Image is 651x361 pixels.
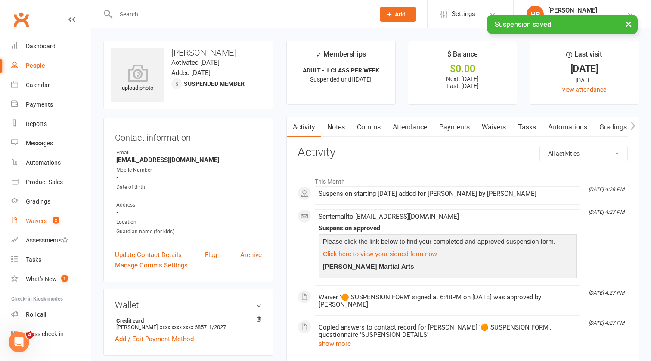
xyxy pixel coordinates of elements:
[116,156,262,164] strong: [EMAIL_ADDRESS][DOMAIN_NAME]
[26,140,53,147] div: Messages
[566,49,602,64] div: Last visit
[116,191,262,199] strong: -
[115,316,262,332] li: [PERSON_NAME]
[548,6,627,14] div: [PERSON_NAME]
[387,117,433,137] a: Attendance
[11,134,91,153] a: Messages
[11,75,91,95] a: Calendar
[11,211,91,231] a: Waivers 2
[26,198,50,205] div: Gradings
[184,80,245,87] span: Suspended member
[538,64,631,73] div: [DATE]
[26,217,47,224] div: Waivers
[11,192,91,211] a: Gradings
[476,117,512,137] a: Waivers
[26,62,45,69] div: People
[303,67,379,74] strong: ADULT - 1 CLASS PER WEEK
[115,129,262,142] h3: Contact information
[487,15,638,34] div: Suspension saved
[26,159,61,166] div: Automations
[316,49,366,65] div: Memberships
[395,11,406,18] span: Add
[298,173,628,186] li: This Month
[116,228,262,236] div: Guardian name (for kids)
[26,256,41,263] div: Tasks
[205,250,217,260] a: Flag
[116,201,262,209] div: Address
[11,153,91,173] a: Automations
[11,56,91,75] a: People
[11,114,91,134] a: Reports
[116,173,262,181] strong: -
[319,213,459,220] span: Sent email to [EMAIL_ADDRESS][DOMAIN_NAME]
[26,120,47,127] div: Reports
[562,86,606,93] a: view attendance
[11,37,91,56] a: Dashboard
[11,250,91,270] a: Tasks
[527,6,544,23] div: HB
[319,294,577,308] div: Waiver '🟠 SUSPENSION FORM' signed at 6:48PM on [DATE] was approved by [PERSON_NAME]
[115,334,194,344] a: Add / Edit Payment Method
[542,117,593,137] a: Automations
[171,69,211,77] time: Added [DATE]
[319,339,351,349] button: show more
[26,82,50,88] div: Calendar
[589,209,624,215] i: [DATE] 4:27 PM
[115,300,262,310] h3: Wallet
[11,231,91,250] a: Assessments
[11,95,91,114] a: Payments
[116,235,262,243] strong: -
[323,238,555,245] span: Please click the link below to find your completed and approved suspension form.
[447,49,478,64] div: $ Balance
[11,173,91,192] a: Product Sales
[116,183,262,191] div: Date of Birth
[319,324,577,339] div: Copied answers to contact record for [PERSON_NAME] '🟠 SUSPENSION FORM', questionnaire 'SUSPENSION...
[319,190,577,198] div: Suspension starting [DATE] added for [PERSON_NAME] by [PERSON_NAME]
[26,311,46,318] div: Roll call
[26,43,56,50] div: Dashboard
[9,332,29,352] iframe: Intercom live chat
[416,64,509,73] div: $0.00
[298,146,628,159] h3: Activity
[115,250,182,260] a: Update Contact Details
[380,7,416,22] button: Add
[116,317,257,324] strong: Credit card
[452,4,475,24] span: Settings
[61,275,68,282] span: 1
[310,76,372,83] span: Suspended until [DATE]
[111,48,266,57] h3: [PERSON_NAME]
[11,270,91,289] a: What's New1
[160,324,207,330] span: xxxx xxxx xxxx 6857
[538,75,631,85] div: [DATE]
[209,324,226,330] span: 1/2027
[26,276,57,283] div: What's New
[512,117,542,137] a: Tasks
[113,8,369,20] input: Search...
[115,260,188,270] a: Manage Comms Settings
[589,290,624,296] i: [DATE] 4:27 PM
[171,59,220,66] time: Activated [DATE]
[116,208,262,216] strong: -
[319,225,577,232] div: Suspension approved
[111,64,164,93] div: upload photo
[316,50,321,59] i: ✓
[116,166,262,174] div: Mobile Number
[26,330,64,337] div: Class check-in
[621,15,636,33] button: ×
[548,14,627,22] div: [PERSON_NAME] Martial Arts
[11,324,91,344] a: Class kiosk mode
[287,117,321,137] a: Activity
[433,117,476,137] a: Payments
[323,250,437,257] a: Click here to view your signed form now
[26,101,53,108] div: Payments
[26,332,33,339] span: 4
[26,237,68,244] div: Assessments
[589,186,624,192] i: [DATE] 4:28 PM
[351,117,387,137] a: Comms
[240,250,262,260] a: Archive
[321,117,351,137] a: Notes
[323,263,414,270] span: [PERSON_NAME] Martial Arts
[416,75,509,89] p: Next: [DATE] Last: [DATE]
[10,9,32,30] a: Clubworx
[116,149,262,157] div: Email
